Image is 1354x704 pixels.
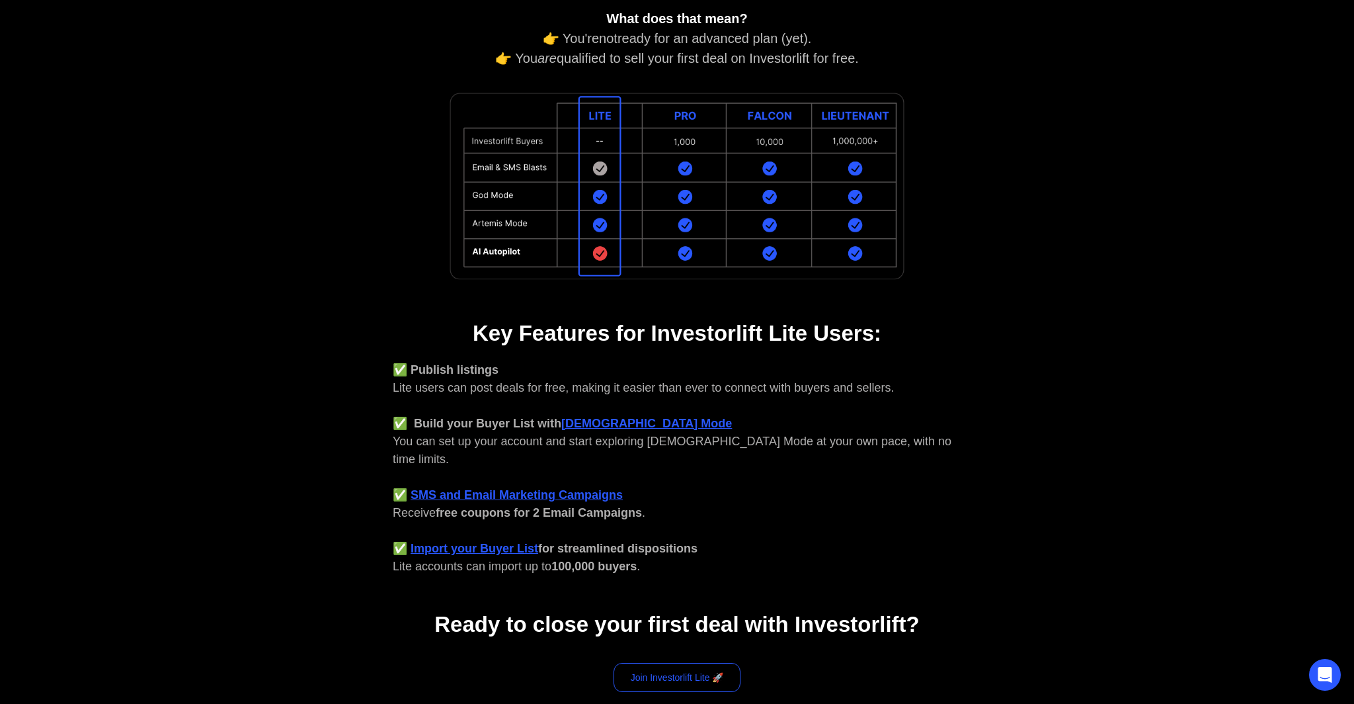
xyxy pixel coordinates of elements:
div: Lite users can post deals for free, making it easier than ever to connect with buyers and sellers... [393,361,961,576]
strong: free coupons for 2 Email Campaigns [436,506,642,519]
a: SMS and Email Marketing Campaigns [411,488,623,502]
strong: ✅ Build your Buyer List with [393,417,561,430]
strong: 100,000 buyers [551,560,637,573]
strong: for streamlined dispositions [538,542,697,555]
div: 👉 You're ready for an advanced plan (yet). 👉 You qualified to sell your first deal on Investorlif... [393,9,961,68]
a: Import your Buyer List [411,542,538,555]
strong: ✅ [393,542,407,555]
strong: Ready to close your first deal with Investorlift? [434,612,919,637]
em: are [538,51,557,66]
div: Open Intercom Messenger [1309,659,1341,691]
strong: ✅ [393,488,407,502]
a: Join Investorlift Lite 🚀 [614,663,741,692]
em: not [599,31,617,46]
a: [DEMOGRAPHIC_DATA] Mode [561,417,732,430]
strong: ✅ Publish listings [393,363,498,376]
strong: What does that mean? [606,11,747,26]
strong: Key Features for Investorlift Lite Users: [473,321,881,345]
